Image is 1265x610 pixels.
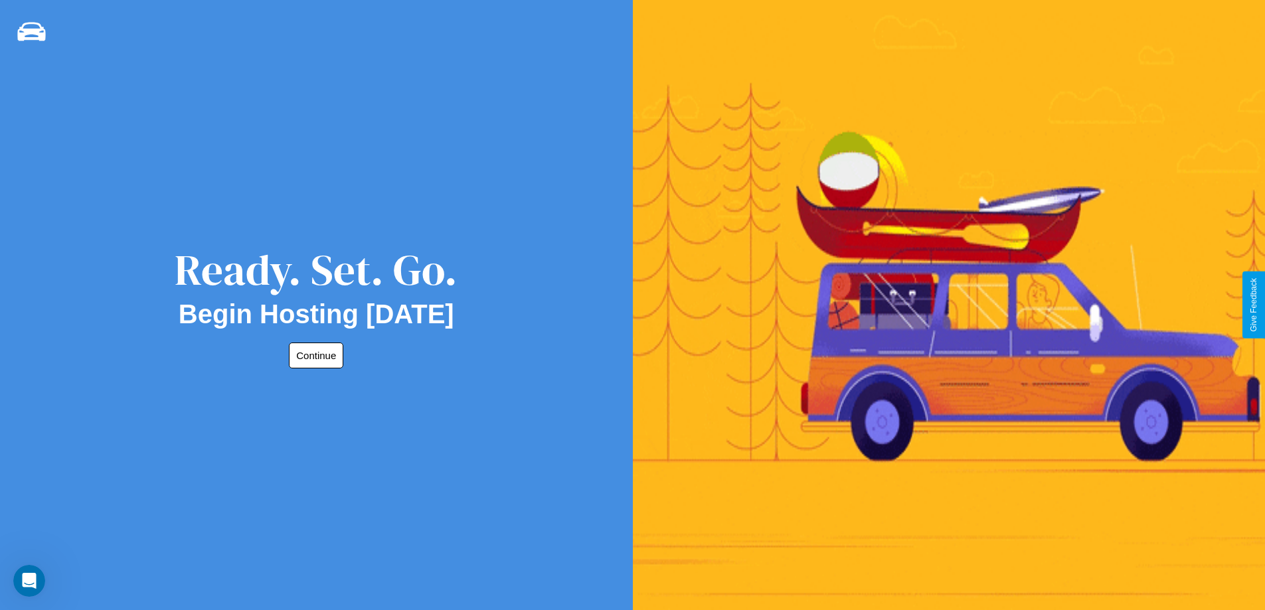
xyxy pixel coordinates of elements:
h2: Begin Hosting [DATE] [179,299,454,329]
div: Give Feedback [1249,278,1258,332]
button: Continue [289,343,343,368]
div: Ready. Set. Go. [175,240,458,299]
iframe: Intercom live chat [13,565,45,597]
